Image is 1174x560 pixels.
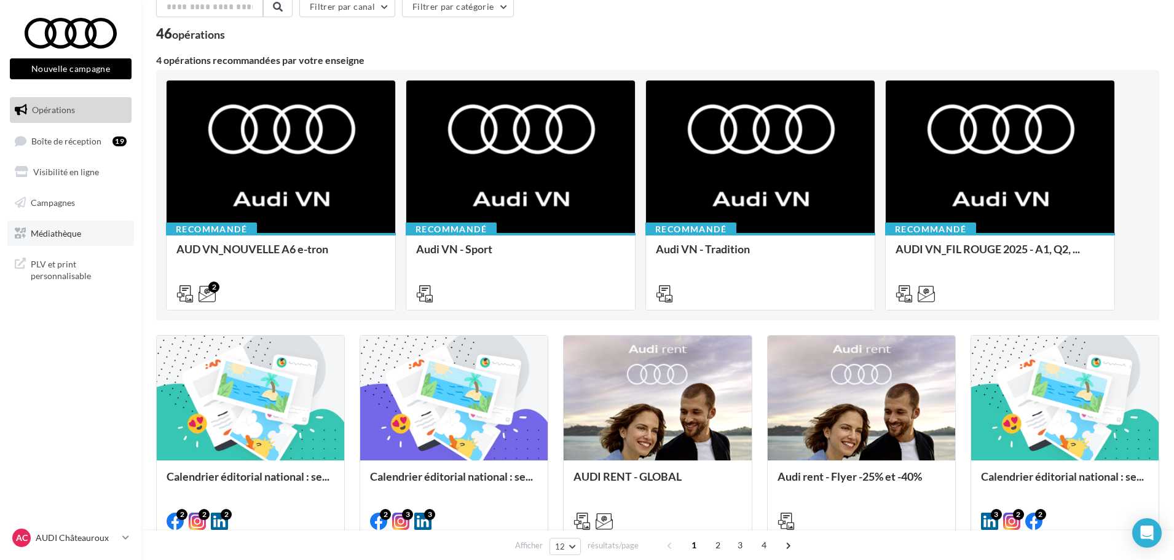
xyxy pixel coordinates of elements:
button: 12 [550,538,581,555]
a: Médiathèque [7,221,134,246]
div: Recommandé [166,223,257,236]
span: Opérations [32,105,75,115]
span: Calendrier éditorial national : se... [167,470,329,483]
span: Médiathèque [31,227,81,238]
span: Boîte de réception [31,135,101,146]
span: Calendrier éditorial national : se... [981,470,1144,483]
span: 2 [708,535,728,555]
a: AC AUDI Châteauroux [10,526,132,550]
span: 4 [754,535,774,555]
div: Recommandé [885,223,976,236]
div: 3 [424,509,435,520]
div: Recommandé [406,223,497,236]
span: Audi VN - Tradition [656,242,750,256]
span: Calendrier éditorial national : se... [370,470,533,483]
button: Nouvelle campagne [10,58,132,79]
span: PLV et print personnalisable [31,256,127,282]
a: Opérations [7,97,134,123]
span: Audi VN - Sport [416,242,492,256]
span: AC [16,532,28,544]
div: 19 [112,136,127,146]
span: Afficher [515,540,543,551]
div: Recommandé [645,223,736,236]
span: AUD VN_NOUVELLE A6 e-tron [176,242,328,256]
a: PLV et print personnalisable [7,251,134,287]
div: 2 [176,509,187,520]
span: Visibilité en ligne [33,167,99,177]
div: 2 [208,282,219,293]
div: 2 [221,509,232,520]
span: 12 [555,542,565,551]
span: Audi rent - Flyer -25% et -40% [778,470,922,483]
div: Open Intercom Messenger [1132,518,1162,548]
span: AUDI VN_FIL ROUGE 2025 - A1, Q2, ... [896,242,1080,256]
div: 2 [1035,509,1046,520]
a: Boîte de réception19 [7,128,134,154]
a: Visibilité en ligne [7,159,134,185]
div: 2 [380,509,391,520]
p: AUDI Châteauroux [36,532,117,544]
div: 3 [402,509,413,520]
div: 4 opérations recommandées par votre enseigne [156,55,1159,65]
span: 3 [730,535,750,555]
div: 46 [156,27,225,41]
div: 3 [991,509,1002,520]
span: résultats/page [588,540,639,551]
span: 1 [684,535,704,555]
div: 2 [1013,509,1024,520]
div: opérations [172,29,225,40]
span: Campagnes [31,197,75,208]
a: Campagnes [7,190,134,216]
span: AUDI RENT - GLOBAL [573,470,682,483]
div: 2 [199,509,210,520]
